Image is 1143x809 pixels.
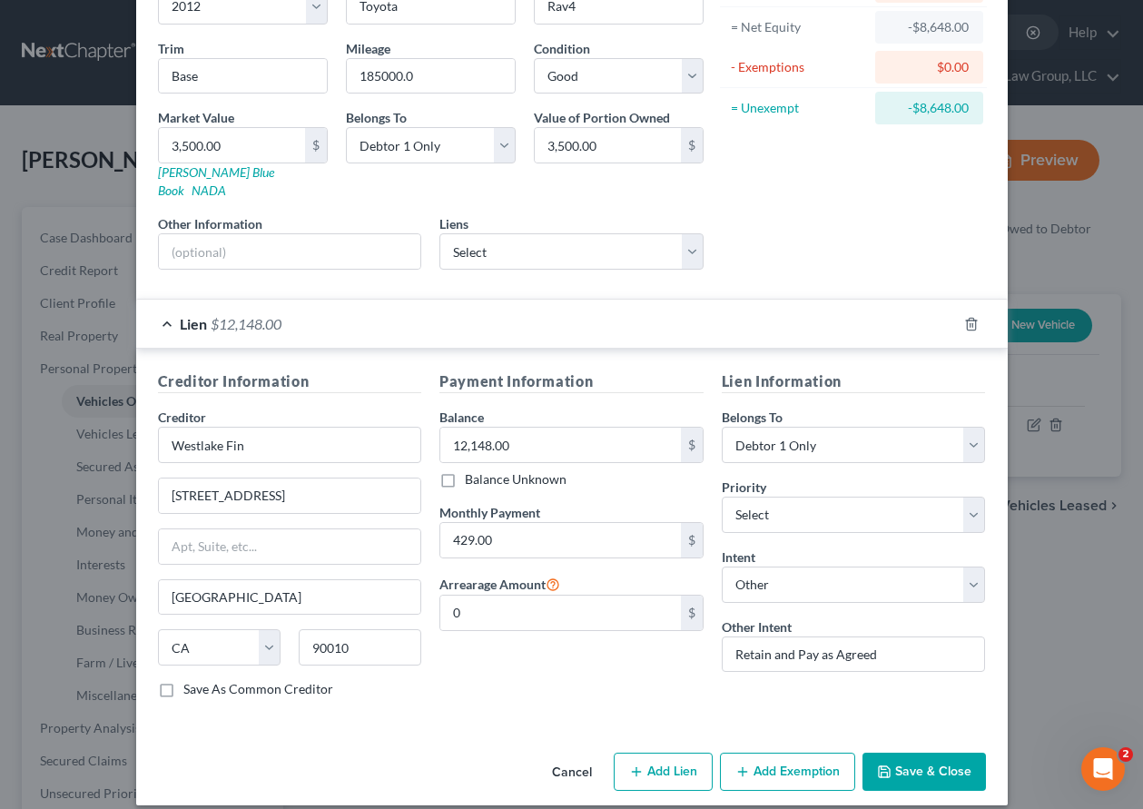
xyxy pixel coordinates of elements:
[681,596,703,630] div: $
[439,503,540,522] label: Monthly Payment
[305,128,327,163] div: $
[862,753,986,791] button: Save & Close
[614,753,713,791] button: Add Lien
[439,573,560,595] label: Arrearage Amount
[537,755,606,791] button: Cancel
[1081,747,1125,791] iframe: Intercom live chat
[440,596,681,630] input: 0.00
[159,59,327,94] input: ex. LS, LT, etc
[439,408,484,427] label: Balance
[722,409,783,425] span: Belongs To
[681,523,703,557] div: $
[731,99,868,117] div: = Unexempt
[731,18,868,36] div: = Net Equity
[535,128,681,163] input: 0.00
[534,108,670,127] label: Value of Portion Owned
[158,370,422,393] h5: Creditor Information
[158,108,234,127] label: Market Value
[299,629,421,666] input: Enter zip...
[183,680,333,698] label: Save As Common Creditor
[192,183,226,198] a: NADA
[890,18,969,36] div: -$8,648.00
[890,58,969,76] div: $0.00
[159,529,421,564] input: Apt, Suite, etc...
[346,110,407,125] span: Belongs To
[440,523,681,557] input: 0.00
[347,59,515,94] input: --
[681,128,703,163] div: $
[180,315,207,332] span: Lien
[722,636,986,673] input: Specify...
[890,99,969,117] div: -$8,648.00
[158,409,206,425] span: Creditor
[159,580,421,615] input: Enter city...
[158,427,422,463] input: Search creditor by name...
[158,164,274,198] a: [PERSON_NAME] Blue Book
[159,478,421,513] input: Enter address...
[158,214,262,233] label: Other Information
[534,39,590,58] label: Condition
[211,315,281,332] span: $12,148.00
[722,617,792,636] label: Other Intent
[722,548,755,567] label: Intent
[346,39,390,58] label: Mileage
[720,753,855,791] button: Add Exemption
[1118,747,1133,762] span: 2
[722,370,986,393] h5: Lien Information
[159,234,421,269] input: (optional)
[465,470,567,488] label: Balance Unknown
[439,214,468,233] label: Liens
[731,58,868,76] div: - Exemptions
[439,370,704,393] h5: Payment Information
[158,39,184,58] label: Trim
[722,479,766,495] span: Priority
[440,428,681,462] input: 0.00
[681,428,703,462] div: $
[159,128,305,163] input: 0.00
